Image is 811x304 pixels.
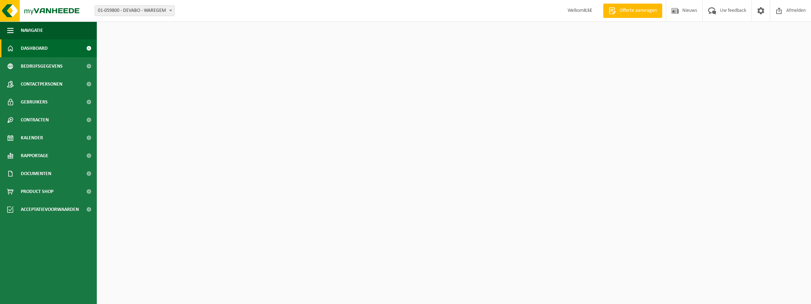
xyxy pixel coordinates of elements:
[584,8,592,13] strong: ILSE
[21,147,48,165] span: Rapportage
[95,5,175,16] span: 01-059800 - DEVABO - WAREGEM
[21,111,49,129] span: Contracten
[618,7,659,14] span: Offerte aanvragen
[21,183,53,201] span: Product Shop
[21,165,51,183] span: Documenten
[21,201,79,218] span: Acceptatievoorwaarden
[21,75,62,93] span: Contactpersonen
[21,57,63,75] span: Bedrijfsgegevens
[21,129,43,147] span: Kalender
[95,6,174,16] span: 01-059800 - DEVABO - WAREGEM
[21,21,43,39] span: Navigatie
[21,39,48,57] span: Dashboard
[603,4,662,18] a: Offerte aanvragen
[21,93,48,111] span: Gebruikers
